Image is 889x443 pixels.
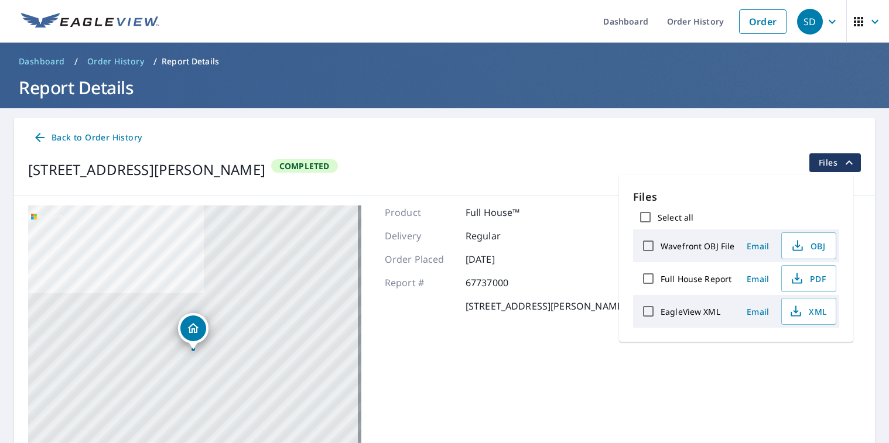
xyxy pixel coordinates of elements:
[781,298,836,325] button: XML
[661,241,734,252] label: Wavefront OBJ File
[744,273,772,284] span: Email
[87,56,144,67] span: Order History
[178,313,208,349] div: Dropped pin, building 1, Residential property, 311 N Chicago Ave Elwood, IL 60421
[744,306,772,317] span: Email
[19,56,65,67] span: Dashboard
[83,52,149,71] a: Order History
[661,306,720,317] label: EagleView XML
[744,241,772,252] span: Email
[385,229,455,243] p: Delivery
[74,54,78,68] li: /
[466,299,625,313] p: [STREET_ADDRESS][PERSON_NAME]
[661,273,731,284] label: Full House Report
[28,159,265,180] div: [STREET_ADDRESS][PERSON_NAME]
[33,131,142,145] span: Back to Order History
[162,56,219,67] p: Report Details
[21,13,159,30] img: EV Logo
[809,153,861,172] button: filesDropdownBtn-67737000
[781,265,836,292] button: PDF
[153,54,157,68] li: /
[789,272,826,286] span: PDF
[739,237,777,255] button: Email
[633,189,839,205] p: Files
[658,212,693,223] label: Select all
[466,229,536,243] p: Regular
[14,75,875,99] h1: Report Details
[385,252,455,266] p: Order Placed
[14,52,70,71] a: Dashboard
[789,304,826,318] span: XML
[797,9,823,35] div: SD
[739,303,777,321] button: Email
[385,276,455,290] p: Report #
[739,270,777,288] button: Email
[385,205,455,219] p: Product
[14,52,875,71] nav: breadcrumb
[781,232,836,259] button: OBJ
[466,252,536,266] p: [DATE]
[272,160,337,171] span: Completed
[739,9,787,34] a: Order
[466,276,536,290] p: 67737000
[789,239,826,253] span: OBJ
[819,156,856,170] span: Files
[28,127,146,149] a: Back to Order History
[466,205,536,219] p: Full House™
